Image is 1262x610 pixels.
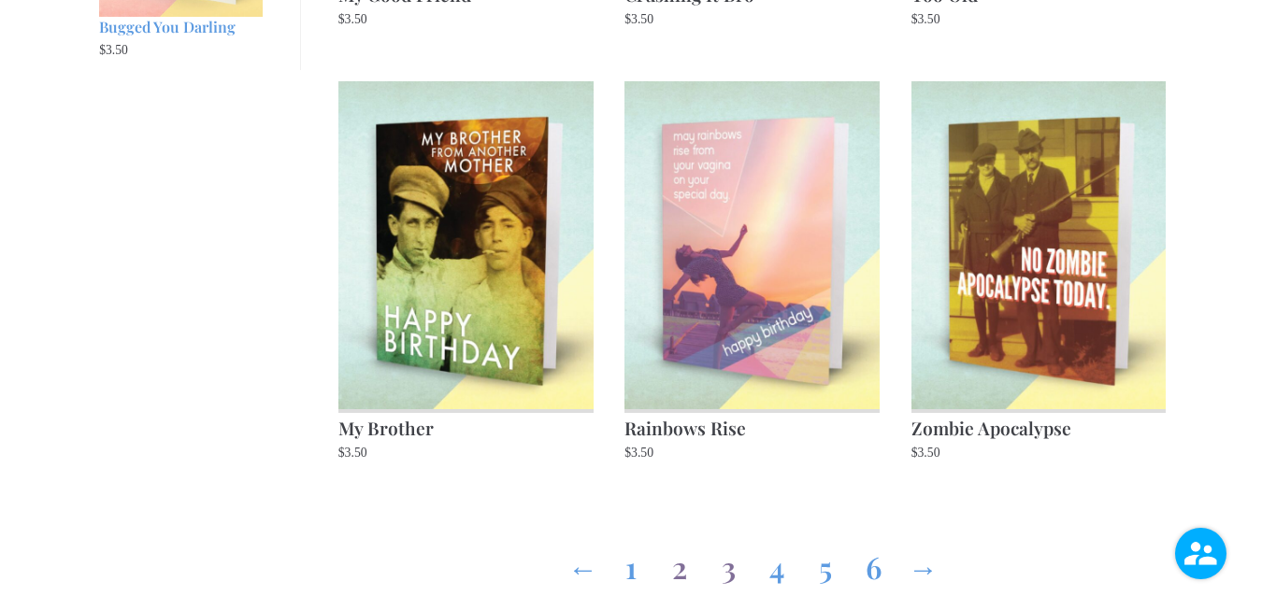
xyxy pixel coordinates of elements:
img: Zombie Apocalypse [911,81,1167,408]
a: Zombie Apocalypse $3.50 [911,81,1167,463]
bdi: 3.50 [99,43,128,57]
span: $ [338,12,345,26]
a: ← [567,530,597,597]
span: $ [624,12,631,26]
a: Page 4 [762,530,792,597]
nav: Product Pagination [338,530,1168,597]
h2: Rainbows Rise [624,409,880,443]
a: Page 6 [859,530,889,597]
span: $ [624,446,631,460]
bdi: 3.50 [624,12,653,26]
span: $ [338,446,345,460]
img: Rainbows Rise [624,81,880,408]
span: Page 2 [665,530,695,597]
a: Page 1 [616,530,646,597]
span: $ [911,12,918,26]
a: Page 3 [713,530,743,597]
bdi: 3.50 [911,446,940,460]
bdi: 3.50 [338,12,367,26]
a: → [908,530,938,597]
img: user.png [1175,528,1226,579]
h2: My Brother [338,409,594,443]
img: My Brother [338,81,594,408]
a: My Brother $3.50 [338,81,594,463]
span: $ [99,43,106,57]
span: Bugged You Darling [99,17,236,36]
bdi: 3.50 [624,446,653,460]
a: Page 5 [810,530,840,597]
bdi: 3.50 [338,446,367,460]
bdi: 3.50 [911,12,940,26]
span: $ [911,446,918,460]
h2: Zombie Apocalypse [911,409,1167,443]
a: Rainbows Rise $3.50 [624,81,880,463]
